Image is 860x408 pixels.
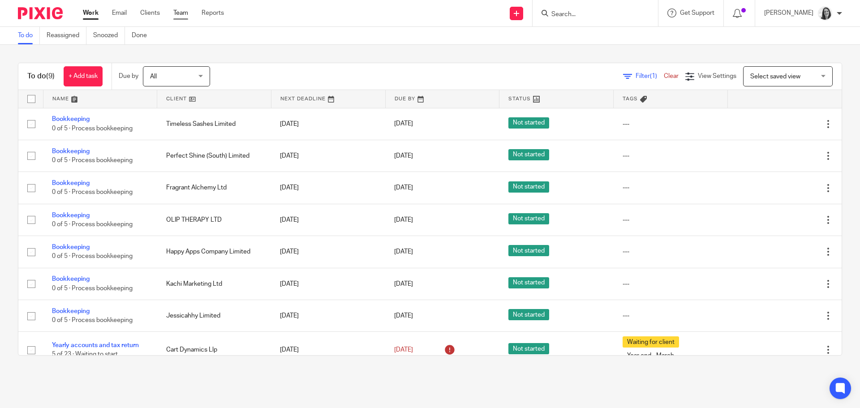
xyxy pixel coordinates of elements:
[508,149,549,160] span: Not started
[623,215,719,224] div: ---
[650,73,657,79] span: (1)
[52,116,90,122] a: Bookkeeping
[698,73,736,79] span: View Settings
[664,73,679,79] a: Clear
[271,204,385,236] td: [DATE]
[623,336,679,348] span: Waiting for client
[818,6,832,21] img: Sonia%20Thumb.jpeg
[157,236,271,268] td: Happy Apps Company Limited
[680,10,714,16] span: Get Support
[508,245,549,256] span: Not started
[173,9,188,17] a: Team
[271,140,385,172] td: [DATE]
[394,249,413,255] span: [DATE]
[508,213,549,224] span: Not started
[52,276,90,282] a: Bookkeeping
[623,350,679,361] span: Year end - March
[623,247,719,256] div: ---
[52,212,90,219] a: Bookkeeping
[157,172,271,204] td: Fragrant Alchemy Ltd
[623,96,638,101] span: Tags
[271,108,385,140] td: [DATE]
[394,313,413,319] span: [DATE]
[112,9,127,17] a: Email
[52,157,133,163] span: 0 of 5 · Process bookkeeping
[93,27,125,44] a: Snoozed
[394,347,413,353] span: [DATE]
[52,125,133,132] span: 0 of 5 · Process bookkeeping
[394,153,413,159] span: [DATE]
[764,9,813,17] p: [PERSON_NAME]
[508,309,549,320] span: Not started
[271,268,385,300] td: [DATE]
[52,221,133,228] span: 0 of 5 · Process bookkeeping
[623,311,719,320] div: ---
[394,217,413,223] span: [DATE]
[52,253,133,260] span: 0 of 5 · Process bookkeeping
[157,140,271,172] td: Perfect Shine (South) Limited
[132,27,154,44] a: Done
[52,148,90,155] a: Bookkeeping
[52,244,90,250] a: Bookkeeping
[157,332,271,368] td: Cart Dynamics Llp
[508,277,549,288] span: Not started
[83,9,99,17] a: Work
[508,117,549,129] span: Not started
[750,73,800,80] span: Select saved view
[394,281,413,287] span: [DATE]
[47,27,86,44] a: Reassigned
[119,72,138,81] p: Due by
[271,300,385,332] td: [DATE]
[623,120,719,129] div: ---
[157,268,271,300] td: Kachi Marketing Ltd
[271,172,385,204] td: [DATE]
[623,279,719,288] div: ---
[52,317,133,323] span: 0 of 5 · Process bookkeeping
[64,66,103,86] a: + Add task
[157,108,271,140] td: Timeless Sashes Limited
[271,332,385,368] td: [DATE]
[623,151,719,160] div: ---
[18,7,63,19] img: Pixie
[140,9,160,17] a: Clients
[202,9,224,17] a: Reports
[271,236,385,268] td: [DATE]
[150,73,157,80] span: All
[52,285,133,292] span: 0 of 5 · Process bookkeeping
[52,308,90,314] a: Bookkeeping
[550,11,631,19] input: Search
[52,180,90,186] a: Bookkeeping
[508,181,549,193] span: Not started
[52,352,118,358] span: 5 of 23 · Waiting to start
[18,27,40,44] a: To do
[27,72,55,81] h1: To do
[157,300,271,332] td: Jessicahhy Limited
[394,121,413,127] span: [DATE]
[157,204,271,236] td: OLIP THERAPY LTD
[52,189,133,196] span: 0 of 5 · Process bookkeeping
[508,343,549,354] span: Not started
[636,73,664,79] span: Filter
[394,185,413,191] span: [DATE]
[46,73,55,80] span: (9)
[623,183,719,192] div: ---
[52,342,139,348] a: Yearly accounts and tax return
